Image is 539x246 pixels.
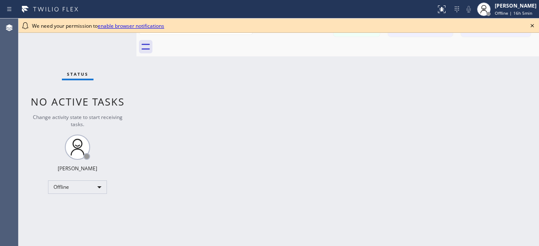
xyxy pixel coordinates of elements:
[32,22,164,29] span: We need your permission to
[463,3,475,15] button: Mute
[31,95,125,108] span: No active tasks
[33,114,123,128] span: Change activity state to start receiving tasks.
[48,180,107,194] div: Offline
[495,10,532,16] span: Offline | 16h 5min
[98,22,164,29] a: enable browser notifications
[495,2,536,9] div: [PERSON_NAME]
[67,71,88,77] span: Status
[58,165,97,172] div: [PERSON_NAME]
